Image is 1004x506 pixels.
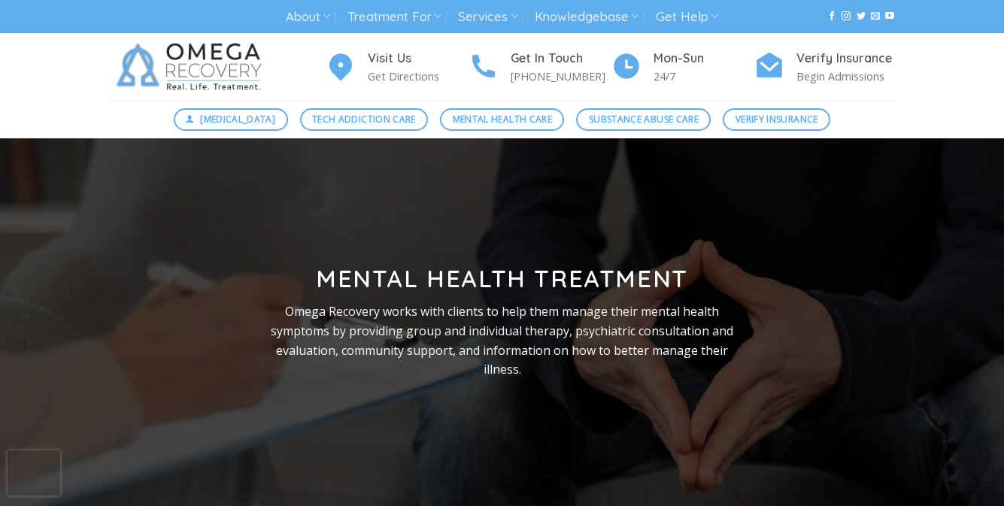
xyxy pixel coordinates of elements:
[259,302,746,379] p: Omega Recovery works with clients to help them manage their mental health symptoms by providing g...
[368,68,469,85] p: Get Directions
[300,108,429,131] a: Tech Addiction Care
[871,11,880,22] a: Send us an email
[200,112,275,126] span: [MEDICAL_DATA]
[174,108,288,131] a: [MEDICAL_DATA]
[576,108,711,131] a: Substance Abuse Care
[654,49,754,68] h4: Mon-Sun
[312,112,416,126] span: Tech Addiction Care
[723,108,830,131] a: Verify Insurance
[347,3,441,31] a: Treatment For
[511,68,611,85] p: [PHONE_NUMBER]
[654,68,754,85] p: 24/7
[754,49,897,86] a: Verify Insurance Begin Admissions
[857,11,866,22] a: Follow on Twitter
[469,49,611,86] a: Get In Touch [PHONE_NUMBER]
[8,450,60,495] iframe: reCAPTCHA
[458,3,517,31] a: Services
[796,49,897,68] h4: Verify Insurance
[736,112,818,126] span: Verify Insurance
[453,112,552,126] span: Mental Health Care
[108,33,277,101] img: Omega Recovery
[326,49,469,86] a: Visit Us Get Directions
[885,11,894,22] a: Follow on YouTube
[440,108,564,131] a: Mental Health Care
[286,3,330,31] a: About
[827,11,836,22] a: Follow on Facebook
[368,49,469,68] h4: Visit Us
[511,49,611,68] h4: Get In Touch
[589,112,699,126] span: Substance Abuse Care
[796,68,897,85] p: Begin Admissions
[656,3,718,31] a: Get Help
[535,3,638,31] a: Knowledgebase
[316,263,688,293] strong: Mental Health Treatment
[842,11,851,22] a: Follow on Instagram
